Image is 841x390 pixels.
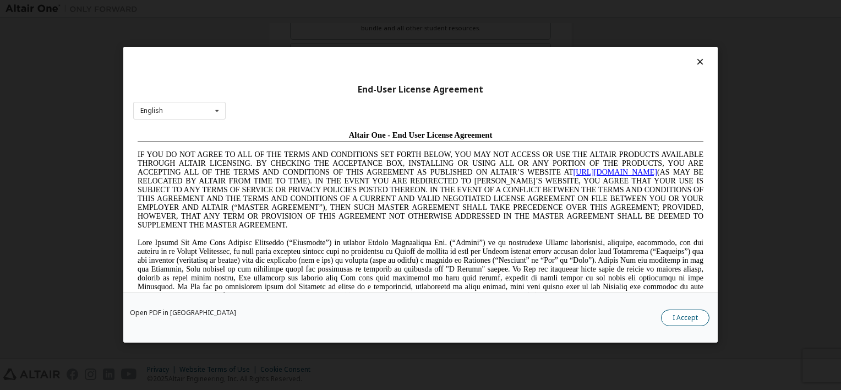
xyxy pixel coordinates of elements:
div: End-User License Agreement [133,84,708,95]
a: [URL][DOMAIN_NAME] [440,42,524,50]
span: IF YOU DO NOT AGREE TO ALL OF THE TERMS AND CONDITIONS SET FORTH BELOW, YOU MAY NOT ACCESS OR USE... [4,24,570,103]
div: English [140,107,163,114]
span: Altair One - End User License Agreement [216,4,359,13]
button: I Accept [661,310,709,327]
a: Open PDF in [GEOGRAPHIC_DATA] [130,310,236,317]
span: Lore Ipsumd Sit Ame Cons Adipisc Elitseddo (“Eiusmodte”) in utlabor Etdolo Magnaaliqua Eni. (“Adm... [4,112,570,191]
